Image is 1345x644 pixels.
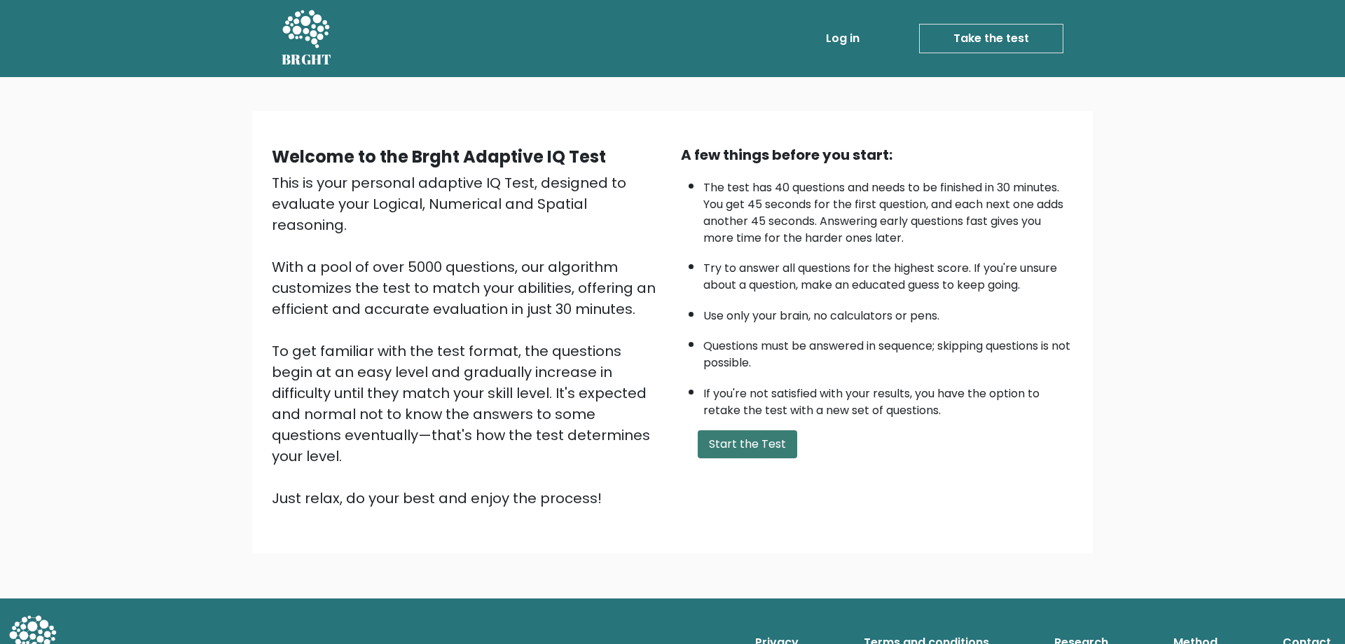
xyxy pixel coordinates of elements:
[820,25,865,53] a: Log in
[703,378,1073,419] li: If you're not satisfied with your results, you have the option to retake the test with a new set ...
[282,51,332,68] h5: BRGHT
[698,430,797,458] button: Start the Test
[703,172,1073,247] li: The test has 40 questions and needs to be finished in 30 minutes. You get 45 seconds for the firs...
[703,331,1073,371] li: Questions must be answered in sequence; skipping questions is not possible.
[681,144,1073,165] div: A few things before you start:
[272,172,664,509] div: This is your personal adaptive IQ Test, designed to evaluate your Logical, Numerical and Spatial ...
[919,24,1063,53] a: Take the test
[272,145,606,168] b: Welcome to the Brght Adaptive IQ Test
[703,301,1073,324] li: Use only your brain, no calculators or pens.
[703,253,1073,294] li: Try to answer all questions for the highest score. If you're unsure about a question, make an edu...
[282,6,332,71] a: BRGHT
